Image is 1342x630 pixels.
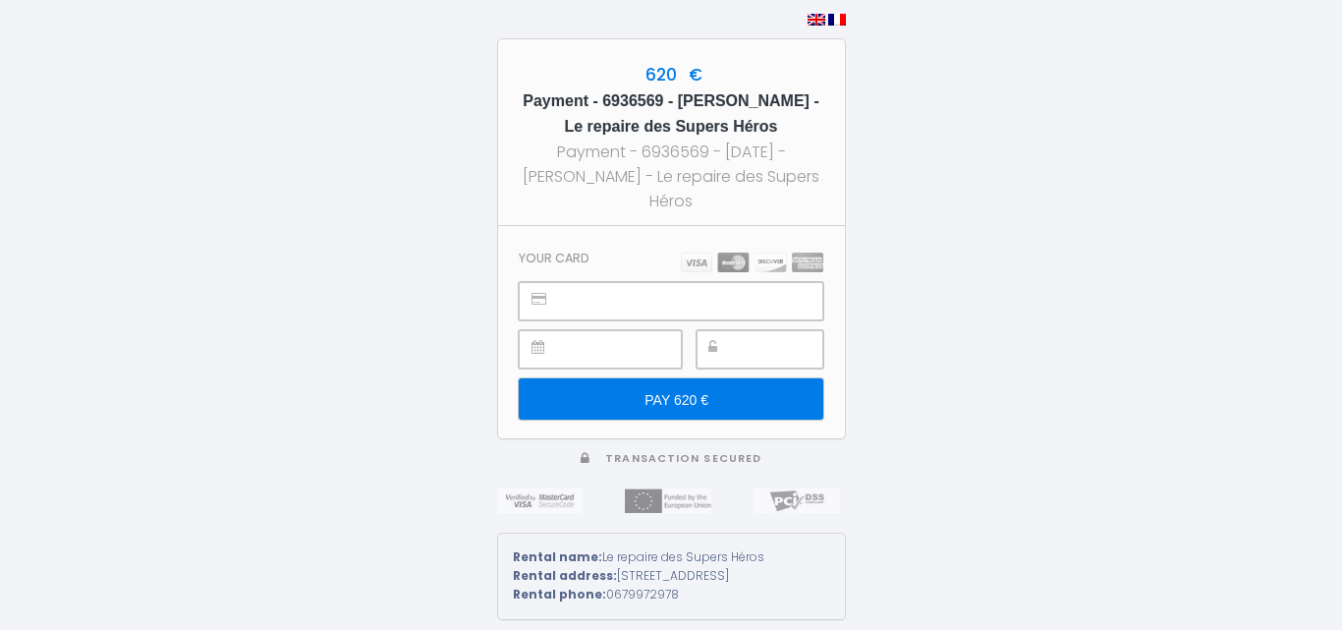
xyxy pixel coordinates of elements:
span: Transaction secured [605,451,761,466]
img: en.png [808,14,825,26]
iframe: Secure payment input frame [563,331,680,368]
div: [STREET_ADDRESS] [513,567,830,586]
input: PAY 620 € [519,378,822,420]
iframe: Secure payment input frame [741,331,822,368]
h3: Your card [519,251,589,265]
strong: Rental name: [513,548,602,565]
div: Payment - 6936569 - [DATE] - [PERSON_NAME] - Le repaire des Supers Héros [516,140,827,213]
div: Le repaire des Supers Héros [513,548,830,567]
span: 620 € [641,63,702,86]
strong: Rental address: [513,567,617,584]
h5: Payment - 6936569 - [PERSON_NAME] - Le repaire des Supers Héros [516,88,827,140]
img: fr.png [828,14,846,26]
div: 0679972978 [513,586,830,604]
img: carts.png [681,253,823,272]
strong: Rental phone: [513,586,606,602]
iframe: Secure payment input frame [563,283,821,319]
